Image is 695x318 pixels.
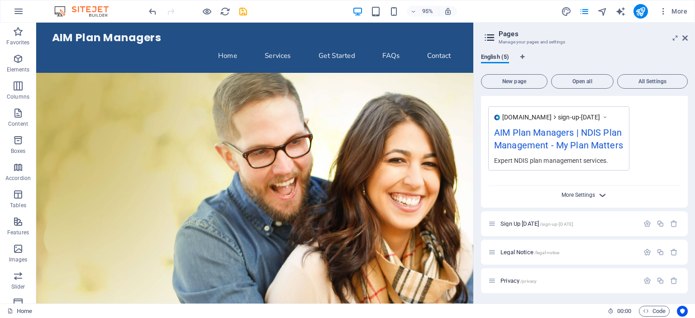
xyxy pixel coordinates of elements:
span: Code [643,306,666,317]
i: Undo: Change pages (Ctrl+Z) [148,6,158,17]
div: Settings [643,277,651,285]
button: save [238,6,248,17]
button: More Settings [579,190,590,200]
button: design [561,6,572,17]
div: AIM Plan Managers | NDIS Plan Management - My Plan Matters [494,126,624,156]
span: All Settings [621,79,684,84]
p: Accordion [5,175,31,182]
div: Duplicate [657,277,664,285]
div: Settings [643,220,651,228]
div: Language Tabs [481,53,688,71]
div: Sign Up [DATE]/sign-up-[DATE] [498,221,639,227]
span: Click to open page [500,249,559,256]
button: Click here to leave preview mode and continue editing [201,6,212,17]
span: /privacy [520,279,537,284]
p: Favorites [6,39,29,46]
button: 95% [407,6,439,17]
button: New page [481,74,547,89]
img: Favicon-SUK-0EbDXZkKpaybmS_TuQ-swZuMtkkA8_fRcg9JMW4EA.png [494,114,500,120]
p: Content [8,120,28,128]
h3: Manage your pages and settings [499,38,670,46]
span: [DOMAIN_NAME] [502,113,552,122]
div: Remove [670,277,678,285]
div: Privacy/privacy [498,278,639,284]
div: Legal Notice/legal-notice [498,249,639,255]
button: More [655,4,691,19]
span: sign-up-[DATE] [558,113,600,122]
span: English (5) [481,52,509,64]
h6: Session time [608,306,632,317]
i: AI Writer [615,6,626,17]
i: Navigator [597,6,608,17]
div: Expert NDIS plan management services. [494,156,624,165]
span: New page [485,79,543,84]
i: Pages (Ctrl+Alt+S) [579,6,590,17]
button: Code [639,306,670,317]
span: : [624,308,625,314]
img: Editor Logo [52,6,120,17]
span: More [659,7,687,16]
i: On resize automatically adjust zoom level to fit chosen device. [444,7,452,15]
i: Design (Ctrl+Alt+Y) [561,6,571,17]
p: Boxes [11,147,26,155]
p: Features [7,229,29,236]
span: /sign-up-[DATE] [540,222,573,227]
span: /legal-notice [534,250,560,255]
button: text_generator [615,6,626,17]
button: Open all [551,74,614,89]
p: Tables [10,202,26,209]
p: Columns [7,93,29,100]
button: Usercentrics [677,306,688,317]
h6: 95% [420,6,435,17]
span: Click to open page [500,277,537,284]
p: Elements [7,66,30,73]
div: Settings [643,248,651,256]
h2: Pages [499,30,688,38]
button: undo [147,6,158,17]
button: reload [219,6,230,17]
a: Click to cancel selection. Double-click to open Pages [7,306,32,317]
button: publish [633,4,648,19]
i: Reload page [220,6,230,17]
span: Click to open page [500,220,573,227]
span: Open all [555,79,609,84]
span: 00 00 [617,306,631,317]
div: Duplicate [657,248,664,256]
i: Publish [635,6,646,17]
p: Slider [11,283,25,290]
button: pages [579,6,590,17]
p: Images [9,256,28,263]
button: All Settings [617,74,688,89]
div: Remove [670,220,678,228]
div: Duplicate [657,220,664,228]
span: More Settings [562,192,595,198]
div: Remove [670,248,678,256]
button: navigator [597,6,608,17]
